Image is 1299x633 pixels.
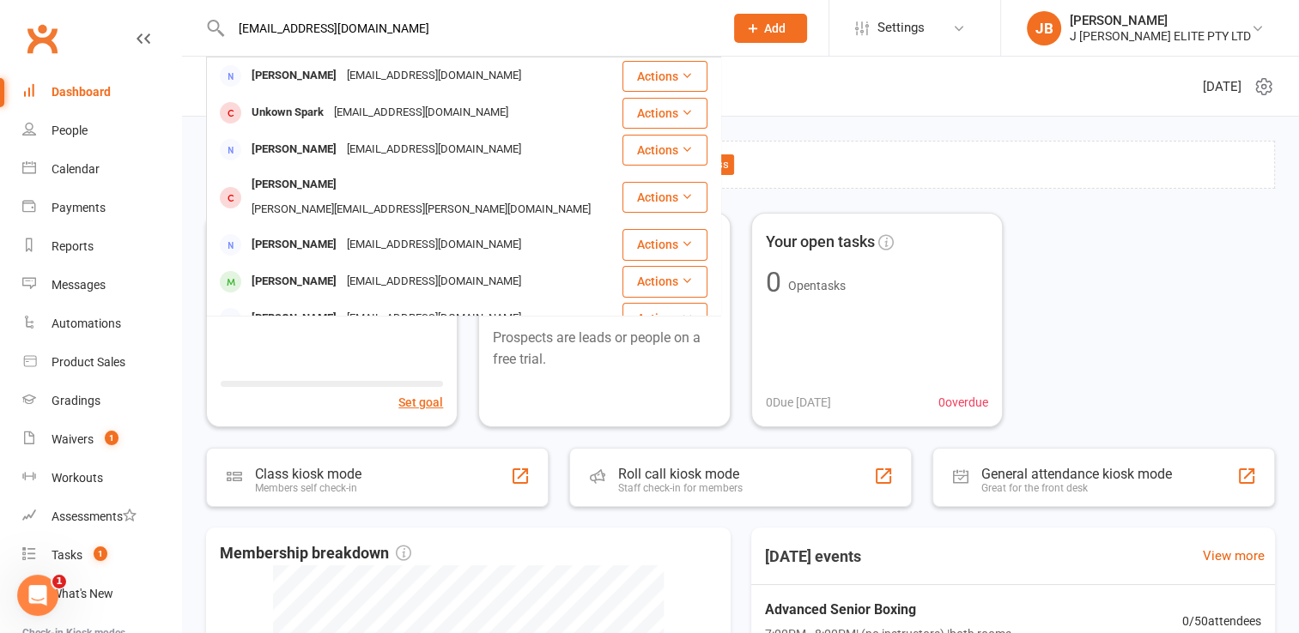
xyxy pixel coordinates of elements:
[22,497,181,536] a: Assessments
[226,16,712,40] input: Search...
[342,63,526,88] div: [EMAIL_ADDRESS][DOMAIN_NAME]
[981,482,1172,494] div: Great for the front desk
[734,14,807,43] button: Add
[788,279,846,292] span: Open tasks
[622,135,707,166] button: Actions
[246,269,342,294] div: [PERSON_NAME]
[766,268,781,296] div: 0
[246,306,342,331] div: [PERSON_NAME]
[22,382,181,420] a: Gradings
[22,536,181,575] a: Tasks 1
[246,232,342,257] div: [PERSON_NAME]
[246,197,596,222] div: [PERSON_NAME][EMAIL_ADDRESS][PERSON_NAME][DOMAIN_NAME]
[22,73,181,112] a: Dashboard
[342,269,526,294] div: [EMAIL_ADDRESS][DOMAIN_NAME]
[52,394,100,407] div: Gradings
[342,137,526,162] div: [EMAIL_ADDRESS][DOMAIN_NAME]
[17,575,58,616] iframe: Intercom live chat
[52,85,111,99] div: Dashboard
[765,599,1011,621] span: Advanced Senior Boxing
[342,232,526,257] div: [EMAIL_ADDRESS][DOMAIN_NAME]
[981,466,1172,482] div: General attendance kiosk mode
[246,100,329,125] div: Unkown Spark
[21,17,64,60] a: Clubworx
[1070,28,1251,44] div: J [PERSON_NAME] ELITE PTY LTD
[766,393,831,412] span: 0 Due [DATE]
[766,230,875,255] span: Your open tasks
[52,548,82,562] div: Tasks
[22,266,181,304] a: Messages
[1203,546,1265,566] a: View more
[22,112,181,150] a: People
[764,21,786,35] span: Add
[52,316,121,330] div: Automations
[52,201,106,214] div: Payments
[22,575,181,613] a: What's New
[1203,76,1241,97] span: [DATE]
[618,466,743,482] div: Roll call kiosk mode
[52,124,88,137] div: People
[22,189,181,227] a: Payments
[52,575,66,588] span: 1
[1182,612,1261,630] span: 0 / 50 attendees
[52,355,125,369] div: Product Sales
[622,182,707,213] button: Actions
[221,154,1261,175] div: Only admins can see the new dashboard.
[938,393,988,412] span: 0 overdue
[52,162,100,176] div: Calendar
[22,150,181,189] a: Calendar
[246,63,342,88] div: [PERSON_NAME]
[618,482,743,494] div: Staff check-in for members
[493,327,715,371] p: Prospects are leads or people on a free trial.
[22,343,181,382] a: Product Sales
[220,541,411,566] span: Membership breakdown
[342,306,526,331] div: [EMAIL_ADDRESS][DOMAIN_NAME]
[22,227,181,266] a: Reports
[52,587,113,600] div: What's New
[52,432,94,446] div: Waivers
[52,239,94,253] div: Reports
[622,266,707,297] button: Actions
[22,304,181,343] a: Automations
[52,471,103,485] div: Workouts
[329,100,513,125] div: [EMAIL_ADDRESS][DOMAIN_NAME]
[94,546,107,561] span: 1
[246,172,342,197] div: [PERSON_NAME]
[751,541,875,572] h3: [DATE] events
[22,459,181,497] a: Workouts
[877,9,925,47] span: Settings
[255,466,361,482] div: Class kiosk mode
[22,420,181,459] a: Waivers 1
[255,482,361,494] div: Members self check-in
[1027,11,1061,45] div: JB
[622,61,707,92] button: Actions
[52,278,106,292] div: Messages
[246,137,342,162] div: [PERSON_NAME]
[622,98,707,129] button: Actions
[398,393,443,412] button: Set goal
[52,509,137,523] div: Assessments
[622,303,707,334] button: Actions
[105,431,118,445] span: 1
[622,229,707,260] button: Actions
[1070,13,1251,28] div: [PERSON_NAME]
